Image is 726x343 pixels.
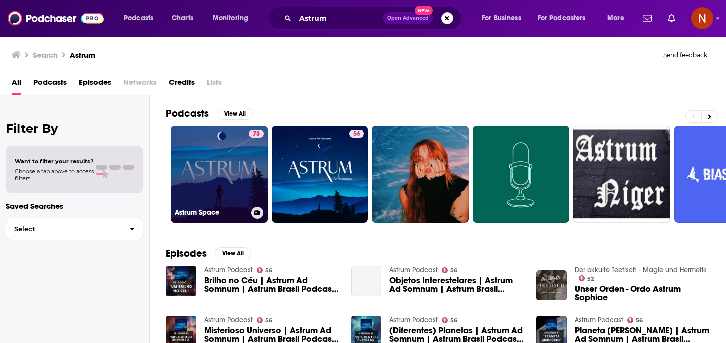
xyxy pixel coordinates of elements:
[277,7,471,30] div: Search podcasts, credits, & more...
[295,10,383,26] input: Search podcasts, credits, & more...
[389,266,438,274] a: Astrum Podcast
[15,168,94,182] span: Choose a tab above to access filters.
[217,108,253,120] button: View All
[6,218,143,240] button: Select
[253,129,260,139] span: 73
[166,247,251,260] a: EpisodesView All
[691,7,713,29] span: Logged in as AdelNBM
[265,318,272,323] span: 56
[124,11,153,25] span: Podcasts
[272,126,368,223] a: 56
[415,6,433,15] span: New
[579,275,594,281] a: 52
[169,74,195,95] a: Credits
[204,316,253,324] a: Astrum Podcast
[575,326,710,343] span: Planeta [PERSON_NAME] | Astrum Ad Somnum | Astrum Brasil Podcast | Episódio 9
[664,10,679,27] a: Show notifications dropdown
[165,10,199,26] a: Charts
[15,158,94,165] span: Want to filter your results?
[204,276,339,293] a: Brilho no Céu | Astrum Ad Somnum | Astrum Brasil Podcast | Episódio 1
[166,107,209,120] h2: Podcasts
[123,74,157,95] span: Networks
[536,270,567,301] img: Unser Orden - Ordo Astrum Sophiae
[33,74,67,95] a: Podcasts
[531,10,600,26] button: open menu
[450,268,457,273] span: 56
[587,277,594,281] span: 52
[215,247,251,259] button: View All
[166,107,253,120] a: PodcastsView All
[117,10,166,26] button: open menu
[6,201,143,211] p: Saved Searches
[79,74,111,95] a: Episodes
[175,208,247,217] h3: Astrum Space
[475,10,534,26] button: open menu
[265,268,272,273] span: 56
[575,285,710,302] a: Unser Orden - Ordo Astrum Sophiae
[12,74,21,95] a: All
[33,50,58,60] h3: Search
[171,126,268,223] a: 73Astrum Space
[627,317,643,323] a: 56
[387,16,429,21] span: Open Advanced
[204,266,253,274] a: Astrum Podcast
[8,9,104,28] img: Podchaser - Follow, Share and Rate Podcasts
[442,267,458,273] a: 56
[691,7,713,29] button: Show profile menu
[442,317,458,323] a: 56
[6,226,122,232] span: Select
[70,50,95,60] h3: Astrum
[206,10,261,26] button: open menu
[639,10,656,27] a: Show notifications dropdown
[166,247,207,260] h2: Episodes
[660,51,710,59] button: Send feedback
[575,266,707,274] a: Der okkulte Teetisch - Magie und Hermetik
[600,10,637,26] button: open menu
[257,317,273,323] a: 56
[450,318,457,323] span: 56
[207,74,222,95] span: Lists
[6,121,143,136] h2: Filter By
[389,326,524,343] a: (Diferentes) Planetas | Astrum Ad Somnum | Astrum Brasil Podcast | Episódio 15
[383,12,433,24] button: Open AdvancedNew
[575,326,710,343] a: Planeta Mercúrio | Astrum Ad Somnum | Astrum Brasil Podcast | Episódio 9
[351,266,381,296] a: Objetos Interestelares | Astrum Ad Somnum | Astrum Brasil Podcast | Episódio 28
[166,266,196,296] img: Brilho no Céu | Astrum Ad Somnum | Astrum Brasil Podcast | Episódio 1
[353,129,360,139] span: 56
[349,130,364,138] a: 56
[389,316,438,324] a: Astrum Podcast
[607,11,624,25] span: More
[172,11,193,25] span: Charts
[636,318,643,323] span: 56
[691,7,713,29] img: User Profile
[204,326,339,343] a: Misterioso Universo | Astrum Ad Somnum | Astrum Brasil Podcast | Episódio 16
[213,11,248,25] span: Monitoring
[257,267,273,273] a: 56
[482,11,521,25] span: For Business
[575,316,623,324] a: Astrum Podcast
[538,11,586,25] span: For Podcasters
[249,130,264,138] a: 73
[389,276,524,293] a: Objetos Interestelares | Astrum Ad Somnum | Astrum Brasil Podcast | Episódio 28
